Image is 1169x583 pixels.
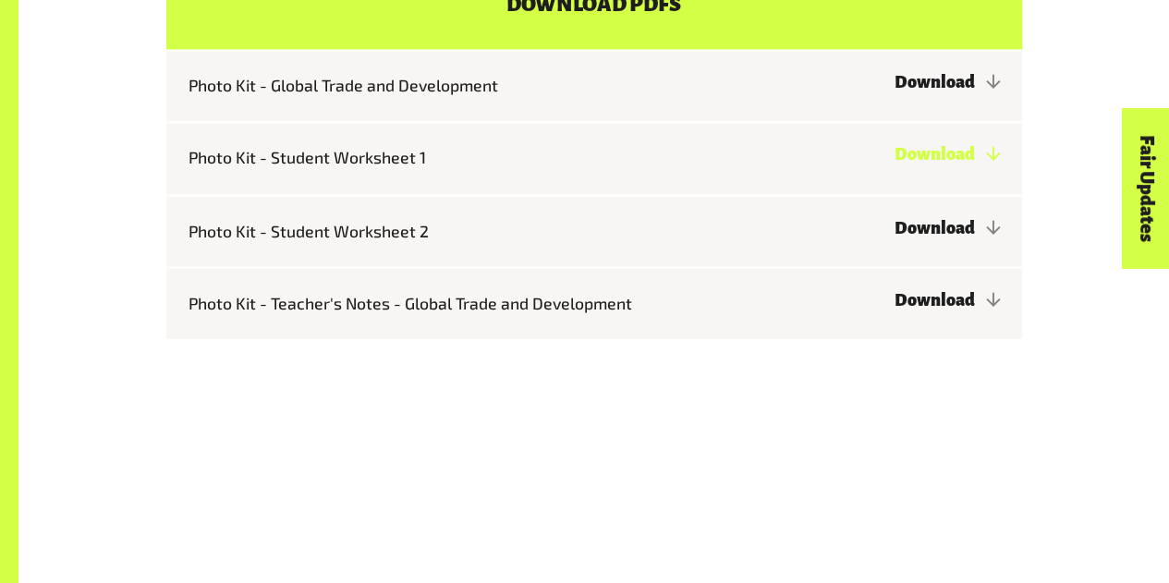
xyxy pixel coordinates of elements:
[894,145,999,164] a: Download
[894,73,999,91] a: Download
[894,290,999,309] a: Download
[894,218,999,237] a: Download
